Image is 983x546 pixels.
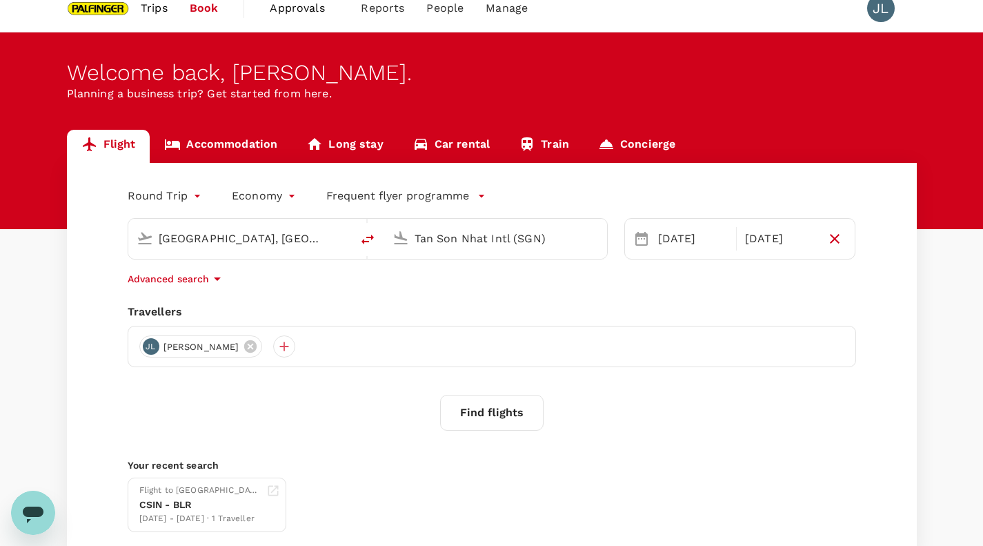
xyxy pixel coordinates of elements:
[139,335,263,358] div: JL[PERSON_NAME]
[139,484,261,498] div: Flight to [GEOGRAPHIC_DATA]
[326,188,469,204] p: Frequent flyer programme
[584,130,690,163] a: Concierge
[597,237,600,240] button: Open
[128,304,856,320] div: Travellers
[128,185,205,207] div: Round Trip
[504,130,584,163] a: Train
[143,338,159,355] div: JL
[128,272,209,286] p: Advanced search
[150,130,292,163] a: Accommodation
[415,228,578,249] input: Going to
[11,491,55,535] iframe: Button to launch messaging window
[292,130,397,163] a: Long stay
[351,223,384,256] button: delete
[67,130,150,163] a: Flight
[128,458,856,472] p: Your recent search
[739,225,820,253] div: [DATE]
[67,60,917,86] div: Welcome back , [PERSON_NAME] .
[440,395,544,431] button: Find flights
[653,225,733,253] div: [DATE]
[139,512,261,526] div: [DATE] - [DATE] · 1 Traveller
[139,498,261,512] div: CSIN - BLR
[341,237,344,240] button: Open
[326,188,486,204] button: Frequent flyer programme
[128,271,226,287] button: Advanced search
[232,185,299,207] div: Economy
[398,130,505,163] a: Car rental
[67,86,917,102] p: Planning a business trip? Get started from here.
[159,228,322,249] input: Depart from
[155,340,248,354] span: [PERSON_NAME]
